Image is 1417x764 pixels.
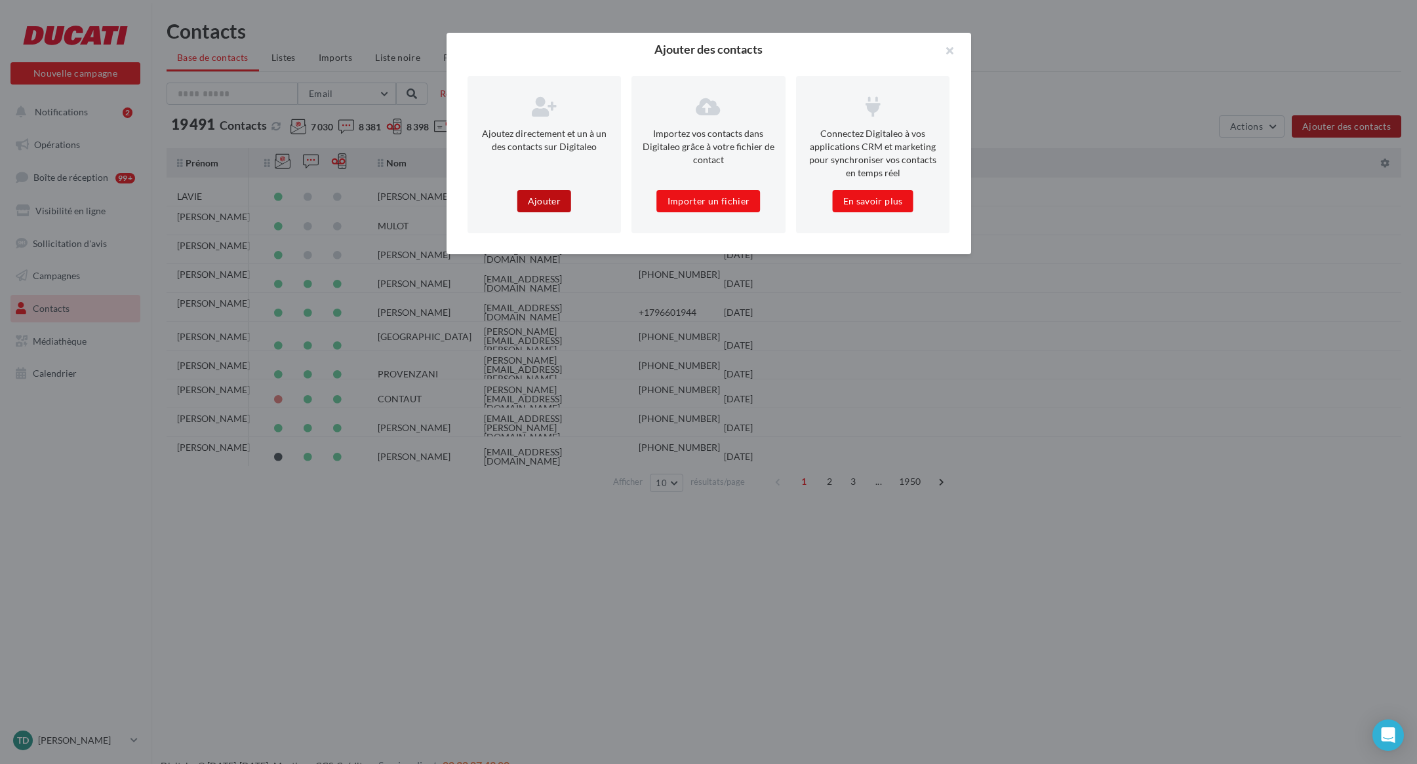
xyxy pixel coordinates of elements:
[1372,719,1404,751] div: Open Intercom Messenger
[478,127,611,153] p: Ajoutez directement et un à un des contacts sur Digitaleo
[517,190,571,212] button: Ajouter
[657,190,761,212] button: Importer un fichier
[642,127,775,166] p: Importez vos contacts dans Digitaleo grâce à votre fichier de contact
[833,190,913,212] button: En savoir plus
[468,43,950,55] h2: Ajouter des contacts
[807,127,940,180] p: Connectez Digitaleo à vos applications CRM et marketing pour synchroniser vos contacts en temps réel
